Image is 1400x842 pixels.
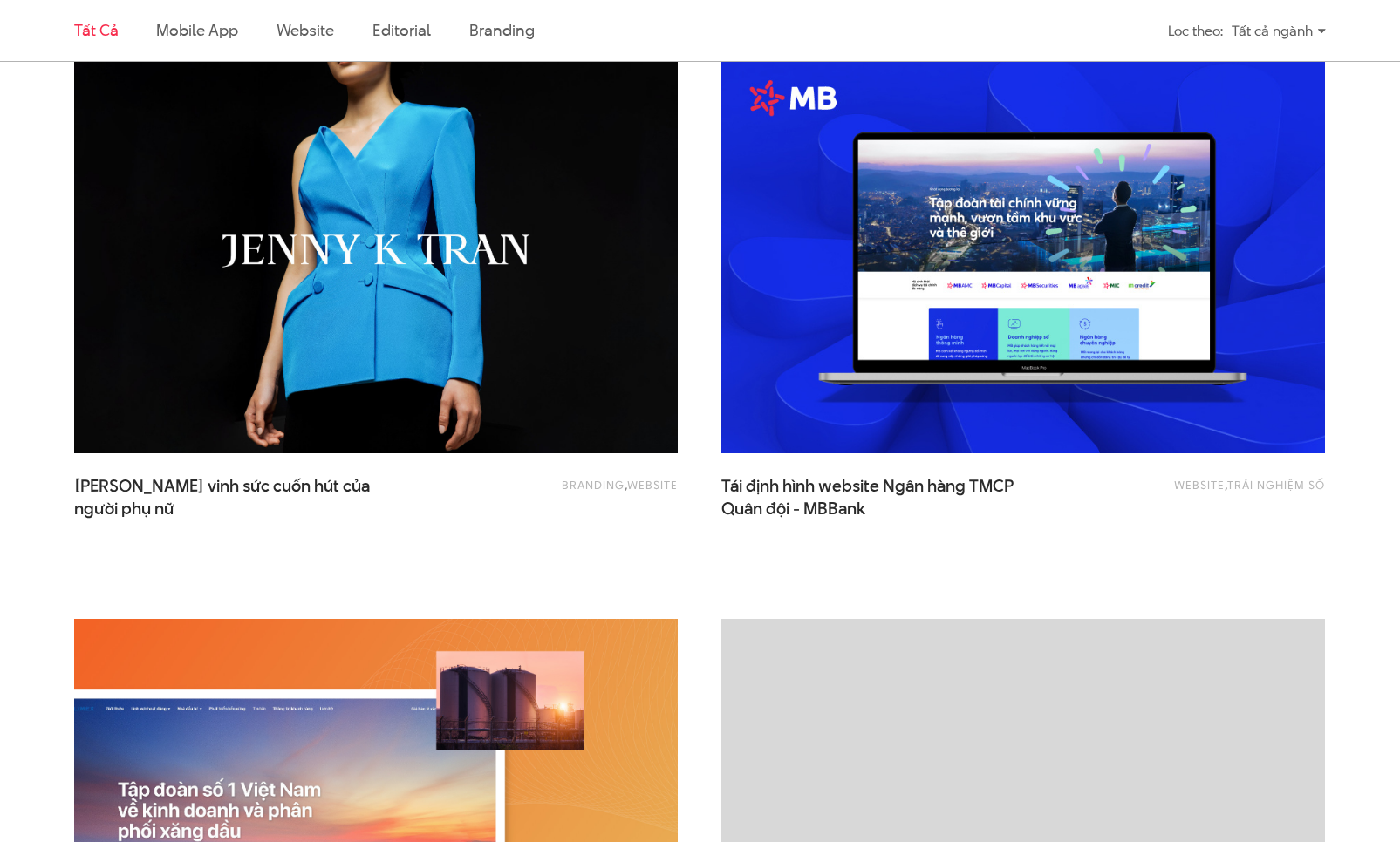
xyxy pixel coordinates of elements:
[721,475,1054,519] span: Tái định hình website Ngân hàng TMCP
[74,498,174,520] span: người phụ nữ
[1227,477,1325,492] a: Trải nghiệm số
[562,477,625,492] a: Branding
[1083,475,1325,510] div: ,
[277,19,334,41] a: Website
[372,19,431,41] a: Editorial
[627,477,678,492] a: Website
[1168,16,1223,46] div: Lọc theo:
[721,498,865,520] span: Quân đội - MBBank
[74,475,406,519] a: [PERSON_NAME] vinh sức cuốn hút củangười phụ nữ
[721,49,1325,453] img: tái định hình website ngân hàng tmcp quân đội mbbank
[1174,477,1225,492] a: Website
[1232,16,1326,46] div: Tất cả ngành
[74,475,406,519] span: [PERSON_NAME] vinh sức cuốn hút của
[469,19,534,41] a: Branding
[156,19,237,41] a: Mobile app
[74,19,118,41] a: Tất cả
[721,475,1054,519] a: Tái định hình website Ngân hàng TMCPQuân đội - MBBank
[74,49,678,453] img: Jenny K Tran_Rebrand_Fashion_VietNam
[436,475,678,510] div: ,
